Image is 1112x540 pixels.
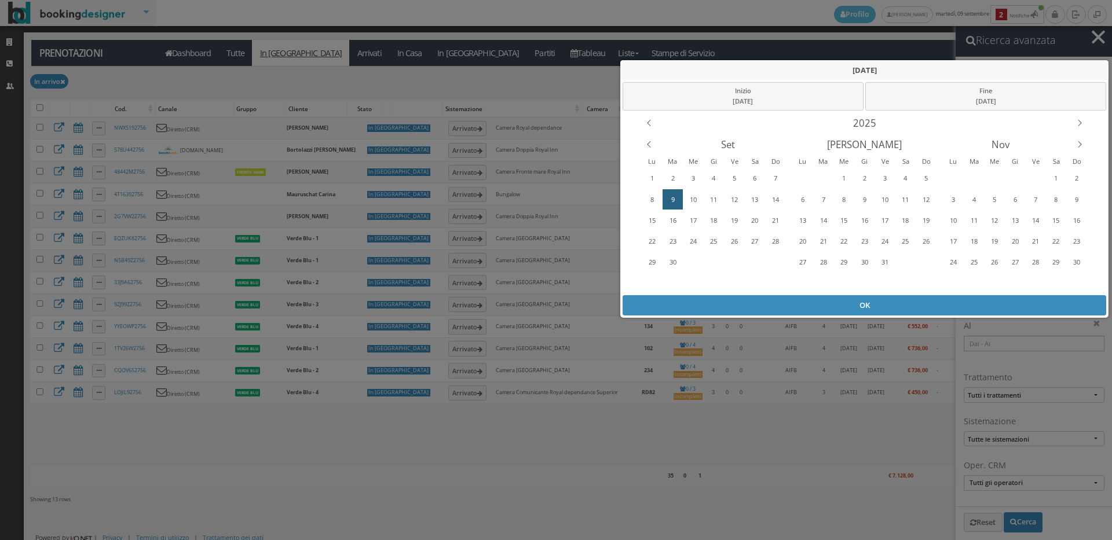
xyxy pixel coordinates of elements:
[1069,134,1091,155] div: Next Month
[1026,231,1045,251] div: Venerdì, Novembre 21
[793,210,813,230] div: Lunedì, Ottobre 13
[895,155,916,167] div: Sabato
[917,232,935,251] div: 26
[1026,252,1045,272] div: Venerdì, Novembre 28
[813,210,833,230] div: Martedì, Ottobre 14
[985,273,1004,293] div: Mercoledì, Dicembre 3
[683,168,703,188] div: Mercoledì, Settembre 3
[1047,211,1065,230] div: 15
[916,189,936,210] div: Domenica, Ottobre 12
[705,190,723,208] div: 11
[664,253,682,271] div: 30
[945,232,963,251] div: 17
[745,273,765,293] div: Sabato, Ottobre 11
[917,211,935,230] div: 19
[745,189,765,210] div: Sabato, Settembre 13
[643,190,661,208] div: 8
[704,189,723,210] div: Giovedì, Settembre 11
[876,211,894,230] div: 17
[813,189,833,210] div: Martedì, Ottobre 7
[662,155,683,167] div: Martedì
[985,231,1004,251] div: Mercoledì, Novembre 19
[813,252,833,272] div: Martedì, Ottobre 28
[834,189,854,210] div: Mercoledì, Ottobre 8
[766,169,784,188] div: 7
[664,232,682,251] div: 23
[854,155,875,167] div: Giovedì
[875,189,895,210] div: Venerdì, Ottobre 10
[1047,232,1065,251] div: 22
[875,155,895,167] div: Venerdì
[1025,155,1046,167] div: Venerdì
[1027,211,1045,230] div: 14
[642,210,662,230] div: Lunedì, Settembre 15
[704,168,723,188] div: Giovedì, Settembre 4
[766,232,784,251] div: 28
[642,168,662,188] div: Lunedì, Settembre 1
[765,273,785,293] div: Domenica, Ottobre 12
[1046,231,1066,251] div: Sabato, Novembre 22
[745,168,765,188] div: Sabato, Settembre 6
[765,155,786,167] div: Domenica
[725,189,744,210] div: Venerdì, Settembre 12
[835,211,853,230] div: 15
[664,190,682,208] div: 9
[1026,168,1045,188] div: Venerdì, Ottobre 31
[1005,273,1025,293] div: Giovedì, Dicembre 4
[724,155,745,167] div: Venerdì
[943,155,964,167] div: Lunedì
[965,211,983,230] div: 11
[745,252,765,272] div: Sabato, Ottobre 4
[964,155,985,167] div: Martedì
[916,168,936,188] div: Domenica, Ottobre 5
[663,273,682,293] div: Martedì, Ottobre 7
[627,96,859,107] div: [DATE]
[870,96,1102,107] div: [DATE]
[1046,252,1066,272] div: Sabato, Novembre 29
[855,232,873,251] div: 23
[895,231,915,251] div: Sabato, Ottobre 25
[1027,190,1045,208] div: 7
[985,189,1004,210] div: Mercoledì, Novembre 5
[794,253,812,271] div: 27
[642,231,662,251] div: Lunedì, Settembre 22
[642,189,662,210] div: Lunedì, Settembre 8
[663,168,682,188] div: Martedì, Settembre 2
[766,190,784,208] div: 14
[945,253,963,271] div: 24
[1005,231,1025,251] div: Giovedì, Novembre 20
[855,211,873,230] div: 16
[725,211,743,230] div: 19
[1046,155,1067,167] div: Sabato
[1067,252,1087,272] div: Domenica, Novembre 30
[854,252,874,272] div: Giovedì, Ottobre 30
[663,210,682,230] div: Martedì, Settembre 16
[1005,189,1025,210] div: Giovedì, Novembre 6
[1069,112,1091,134] div: Next Year
[916,273,936,293] div: Domenica, Novembre 9
[638,134,660,155] div: Previous Month
[945,211,963,230] div: 10
[984,155,1005,167] div: Mercoledì
[833,155,854,167] div: Mercoledì
[1067,189,1087,210] div: Domenica, Novembre 9
[643,211,661,230] div: 15
[793,168,813,188] div: Lunedì, Settembre 29
[875,231,895,251] div: Venerdì, Ottobre 24
[794,211,812,230] div: 13
[1006,190,1024,208] div: 6
[643,253,661,271] div: 29
[875,273,895,293] div: Venerdì, Novembre 7
[664,211,682,230] div: 16
[895,252,915,272] div: Sabato, Novembre 1
[725,190,743,208] div: 12
[964,210,984,230] div: Martedì, Novembre 11
[1067,190,1085,208] div: 9
[854,231,874,251] div: Giovedì, Ottobre 23
[663,231,682,251] div: Martedì, Settembre 23
[796,134,932,155] div: Ottobre
[642,273,662,293] div: Lunedì, Ottobre 6
[897,211,915,230] div: 18
[683,231,703,251] div: Mercoledì, Settembre 24
[793,252,813,272] div: Lunedì, Ottobre 27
